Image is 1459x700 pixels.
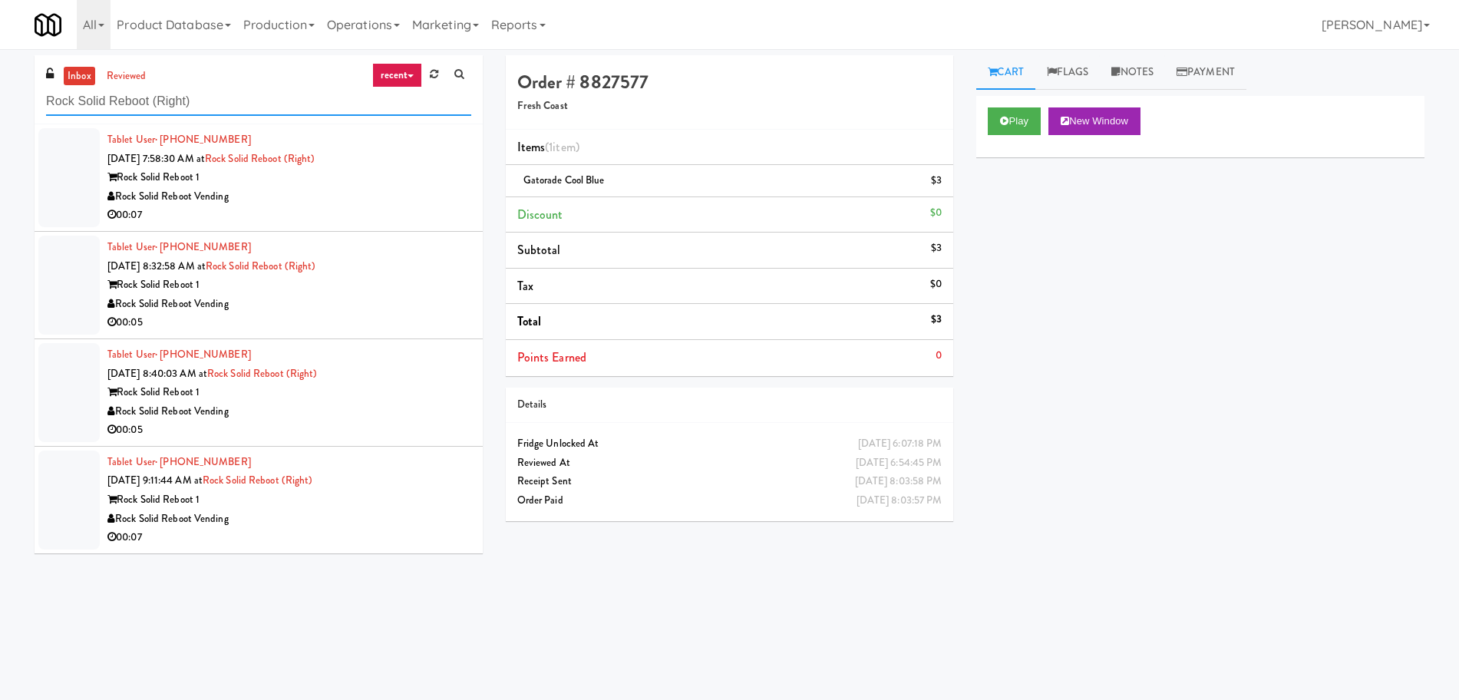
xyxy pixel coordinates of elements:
[931,310,942,329] div: $3
[107,276,471,295] div: Rock Solid Reboot 1
[931,239,942,258] div: $3
[205,151,315,166] a: Rock Solid Reboot (Right)
[203,473,313,487] a: Rock Solid Reboot (Right)
[207,366,318,381] a: Rock Solid Reboot (Right)
[107,206,471,225] div: 00:07
[517,206,563,223] span: Discount
[1165,55,1246,90] a: Payment
[523,173,605,187] span: Gatorade Cool Blue
[517,434,942,454] div: Fridge Unlocked At
[858,434,942,454] div: [DATE] 6:07:18 PM
[930,275,942,294] div: $0
[1035,55,1101,90] a: Flags
[1048,107,1140,135] button: New Window
[856,454,942,473] div: [DATE] 6:54:45 PM
[155,132,251,147] span: · [PHONE_NUMBER]
[517,395,942,414] div: Details
[107,187,471,206] div: Rock Solid Reboot Vending
[545,138,579,156] span: (1 )
[107,402,471,421] div: Rock Solid Reboot Vending
[35,12,61,38] img: Micromart
[1100,55,1165,90] a: Notes
[372,63,423,87] a: recent
[107,454,251,469] a: Tablet User· [PHONE_NUMBER]
[931,171,942,190] div: $3
[936,346,942,365] div: 0
[107,528,471,547] div: 00:07
[517,241,561,259] span: Subtotal
[64,67,95,86] a: inbox
[103,67,150,86] a: reviewed
[517,101,942,112] h5: Fresh Coast
[553,138,575,156] ng-pluralize: item
[107,473,203,487] span: [DATE] 9:11:44 AM at
[107,151,205,166] span: [DATE] 7:58:30 AM at
[107,510,471,529] div: Rock Solid Reboot Vending
[517,454,942,473] div: Reviewed At
[107,295,471,314] div: Rock Solid Reboot Vending
[46,87,471,116] input: Search vision orders
[35,447,483,553] li: Tablet User· [PHONE_NUMBER][DATE] 9:11:44 AM atRock Solid Reboot (Right)Rock Solid Reboot 1Rock S...
[155,239,251,254] span: · [PHONE_NUMBER]
[517,472,942,491] div: Receipt Sent
[35,339,483,447] li: Tablet User· [PHONE_NUMBER][DATE] 8:40:03 AM atRock Solid Reboot (Right)Rock Solid Reboot 1Rock S...
[517,72,942,92] h4: Order # 8827577
[107,239,251,254] a: Tablet User· [PHONE_NUMBER]
[107,347,251,362] a: Tablet User· [PHONE_NUMBER]
[155,454,251,469] span: · [PHONE_NUMBER]
[988,107,1041,135] button: Play
[107,490,471,510] div: Rock Solid Reboot 1
[107,259,206,273] span: [DATE] 8:32:58 AM at
[976,55,1035,90] a: Cart
[517,277,533,295] span: Tax
[517,138,579,156] span: Items
[107,132,251,147] a: Tablet User· [PHONE_NUMBER]
[206,259,316,273] a: Rock Solid Reboot (Right)
[930,203,942,223] div: $0
[517,312,542,330] span: Total
[107,383,471,402] div: Rock Solid Reboot 1
[517,491,942,510] div: Order Paid
[155,347,251,362] span: · [PHONE_NUMBER]
[107,313,471,332] div: 00:05
[107,421,471,440] div: 00:05
[857,491,942,510] div: [DATE] 8:03:57 PM
[107,168,471,187] div: Rock Solid Reboot 1
[107,366,207,381] span: [DATE] 8:40:03 AM at
[35,124,483,232] li: Tablet User· [PHONE_NUMBER][DATE] 7:58:30 AM atRock Solid Reboot (Right)Rock Solid Reboot 1Rock S...
[35,232,483,339] li: Tablet User· [PHONE_NUMBER][DATE] 8:32:58 AM atRock Solid Reboot (Right)Rock Solid Reboot 1Rock S...
[855,472,942,491] div: [DATE] 8:03:58 PM
[517,348,586,366] span: Points Earned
